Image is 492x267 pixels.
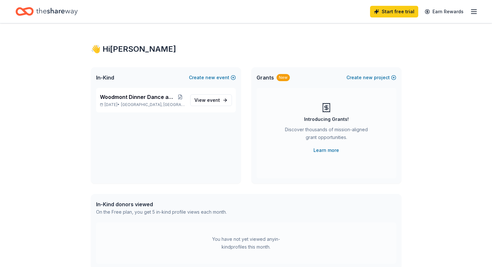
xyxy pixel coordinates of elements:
[277,74,290,81] div: New
[370,6,418,17] a: Start free trial
[205,74,215,81] span: new
[421,6,467,17] a: Earn Rewards
[207,97,220,103] span: event
[96,200,227,208] div: In-Kind donors viewed
[121,102,185,107] span: [GEOGRAPHIC_DATA], [GEOGRAPHIC_DATA]
[304,115,349,123] div: Introducing Grants!
[100,93,176,101] span: Woodmont Dinner Dance and Tricky Tray
[257,74,274,81] span: Grants
[194,96,220,104] span: View
[100,102,185,107] p: [DATE] •
[363,74,373,81] span: new
[313,146,339,154] a: Learn more
[96,208,227,216] div: On the Free plan, you get 5 in-kind profile views each month.
[190,94,232,106] a: View event
[282,126,370,144] div: Discover thousands of mission-aligned grant opportunities.
[206,235,287,251] div: You have not yet viewed any in-kind profiles this month.
[189,74,236,81] button: Createnewevent
[16,4,78,19] a: Home
[96,74,114,81] span: In-Kind
[91,44,401,54] div: 👋 Hi [PERSON_NAME]
[346,74,396,81] button: Createnewproject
